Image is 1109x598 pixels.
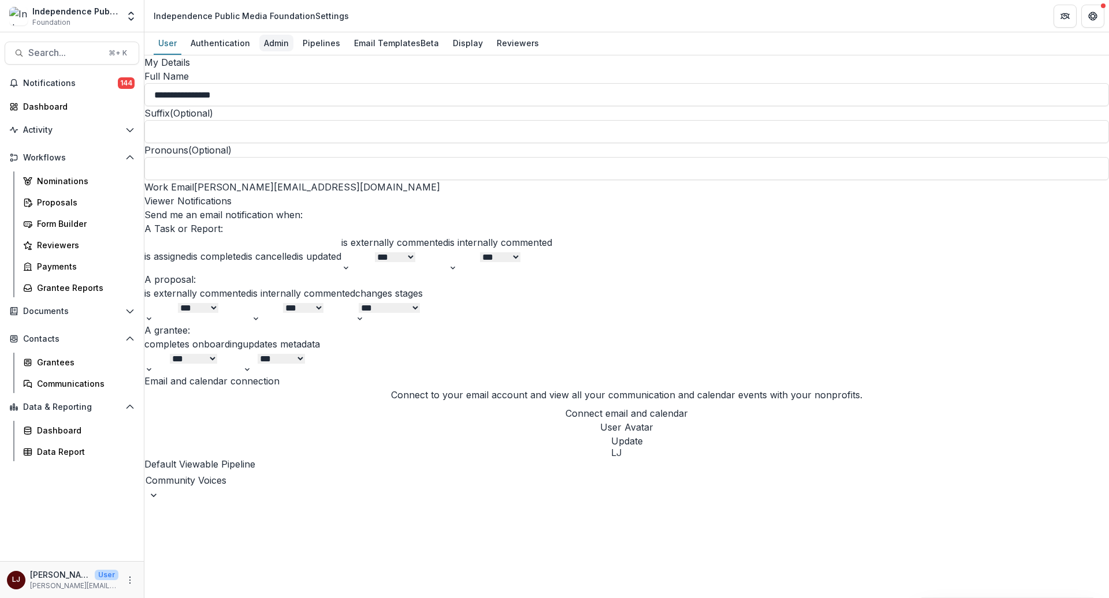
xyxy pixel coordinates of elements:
a: Dashboard [5,97,139,116]
div: Payments [37,260,130,272]
span: Beta [420,37,439,49]
button: More [123,573,137,587]
span: Full Name [144,70,189,82]
div: Reviewers [492,35,544,51]
div: Grantees [37,356,130,368]
span: (Optional) [170,107,213,119]
span: (Optional) [188,144,232,156]
button: Update [611,434,643,448]
button: Search... [5,42,139,65]
label: is updated [297,251,341,262]
label: is assigned [144,251,191,262]
span: Data & Reporting [23,402,121,412]
span: Suffix [144,107,170,119]
a: User [154,32,181,55]
div: Nominations [37,175,130,187]
div: Admin [259,35,293,51]
button: Open Contacts [5,330,139,348]
h3: A Task or Report: [144,222,1109,236]
div: Dashboard [37,424,130,436]
label: is cancelled [246,251,297,262]
label: is completed [191,251,246,262]
div: Pipelines [298,35,345,51]
h2: My Details [144,55,1109,69]
label: updates metadata [243,338,320,350]
div: Authentication [186,35,255,51]
label: is internally commented [251,287,355,299]
a: Dashboard [18,421,139,440]
div: Email Templates [349,35,444,51]
div: Reviewers [37,239,130,251]
button: Open Activity [5,121,139,139]
h2: Email and calendar connection [144,374,1109,388]
p: User [95,570,118,580]
div: Lorraine Jabouin [12,576,20,584]
a: Reviewers [492,32,544,55]
div: ⌘ + K [106,47,129,59]
button: Open Workflows [5,148,139,167]
button: Open entity switcher [123,5,139,28]
img: Independence Public Media Foundation [9,7,28,25]
h3: A grantee: [144,323,1109,337]
div: Independence Public Media Foundation [32,5,118,17]
span: Workflows [23,153,121,163]
button: Open Data & Reporting [5,398,139,416]
span: Search... [28,47,102,58]
span: 144 [118,77,135,89]
p: [PERSON_NAME][EMAIL_ADDRESS][DOMAIN_NAME] [30,581,118,591]
button: Open Documents [5,302,139,320]
div: [PERSON_NAME][EMAIL_ADDRESS][DOMAIN_NAME] [144,180,1109,194]
label: completes onboarding [144,338,243,350]
span: Pronouns [144,144,188,156]
a: Proposals [18,193,139,212]
a: Nominations [18,171,139,190]
span: Work Email [144,181,194,193]
label: is externally commented [341,237,448,248]
p: [PERSON_NAME] [30,569,90,581]
div: User [154,35,181,51]
div: Communications [37,378,130,390]
h2: Viewer Notifications [144,194,1109,208]
p: Connect to your email account and view all your communication and calendar events with your nonpr... [391,388,862,402]
button: Get Help [1081,5,1104,28]
h3: A proposal: [144,272,1109,286]
a: Pipelines [298,32,345,55]
a: Form Builder [18,214,139,233]
a: Payments [18,257,139,276]
span: Foundation [32,17,70,28]
a: Grantees [18,353,139,372]
a: Data Report [18,442,139,461]
h2: Default Viewable Pipeline [144,457,1109,471]
a: Authentication [186,32,255,55]
a: Display [448,32,487,55]
div: Lorraine Jabouin [611,448,643,457]
label: changes stages [355,287,423,299]
div: Form Builder [37,218,130,230]
a: Reviewers [18,236,139,255]
a: Communications [18,374,139,393]
button: Connect email and calendar [565,406,688,420]
span: Contacts [23,334,121,344]
div: Grantee Reports [37,282,130,294]
div: Dashboard [23,100,130,113]
a: Admin [259,32,293,55]
button: Partners [1054,5,1077,28]
label: is internally commented [448,237,552,248]
a: Grantee Reports [18,278,139,297]
span: Notifications [23,79,118,88]
div: Proposals [37,196,130,208]
div: Display [448,35,487,51]
h2: User Avatar [600,420,653,434]
label: is externally commented [144,287,251,299]
span: Documents [23,307,121,316]
div: Data Report [37,446,130,458]
button: Notifications144 [5,74,139,92]
span: Activity [23,125,121,135]
span: Send me an email notification when: [144,209,303,220]
a: Email Templates Beta [349,32,444,55]
div: Independence Public Media Foundation Settings [154,10,349,22]
nav: breadcrumb [149,8,353,24]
